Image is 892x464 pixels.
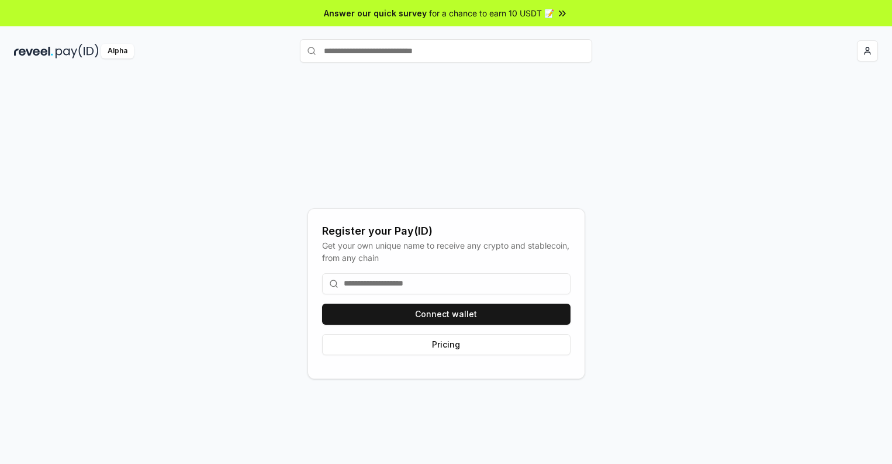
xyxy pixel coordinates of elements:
img: pay_id [56,44,99,59]
span: for a chance to earn 10 USDT 📝 [429,7,554,19]
img: reveel_dark [14,44,53,59]
div: Get your own unique name to receive any crypto and stablecoin, from any chain [322,239,571,264]
button: Pricing [322,334,571,355]
span: Answer our quick survey [324,7,427,19]
div: Alpha [101,44,134,59]
div: Register your Pay(ID) [322,223,571,239]
button: Connect wallet [322,304,571,325]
